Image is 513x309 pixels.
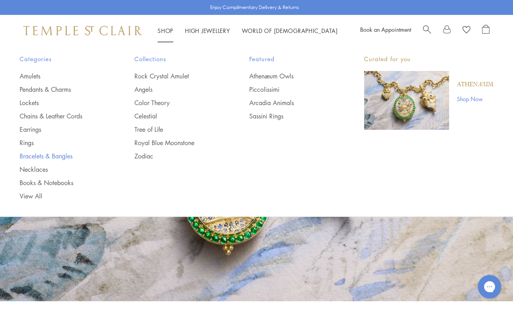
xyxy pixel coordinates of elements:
a: Color Theory [134,98,218,107]
a: View All [20,192,103,200]
a: Book an Appointment [360,25,411,33]
span: Collections [134,54,218,64]
a: Angels [134,85,218,94]
a: Open Shopping Bag [482,25,489,36]
a: Earrings [20,125,103,134]
a: Rings [20,138,103,147]
a: Sassini Rings [249,112,333,120]
p: Curated for you [364,54,493,64]
a: Chains & Leather Cords [20,112,103,120]
a: Piccolissimi [249,85,333,94]
a: View Wishlist [462,25,470,36]
a: Tree of Life [134,125,218,134]
a: Shop Now [457,95,493,103]
a: Books & Notebooks [20,178,103,187]
a: Royal Blue Moonstone [134,138,218,147]
a: Amulets [20,72,103,80]
a: Lockets [20,98,103,107]
a: Athenæum Owls [249,72,333,80]
p: Enjoy Complimentary Delivery & Returns [210,4,299,11]
img: Temple St. Clair [24,26,142,35]
a: Pendants & Charms [20,85,103,94]
a: Arcadia Animals [249,98,333,107]
a: ShopShop [158,27,173,35]
a: Search [423,25,431,36]
a: High JewelleryHigh Jewellery [185,27,230,35]
nav: Main navigation [158,26,338,36]
a: Celestial [134,112,218,120]
a: Rock Crystal Amulet [134,72,218,80]
span: Categories [20,54,103,64]
a: Bracelets & Bangles [20,152,103,160]
a: Zodiac [134,152,218,160]
iframe: Gorgias live chat messenger [474,272,505,301]
a: Athenæum [457,80,493,89]
span: Featured [249,54,333,64]
a: Necklaces [20,165,103,174]
a: World of [DEMOGRAPHIC_DATA]World of [DEMOGRAPHIC_DATA] [242,27,338,35]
